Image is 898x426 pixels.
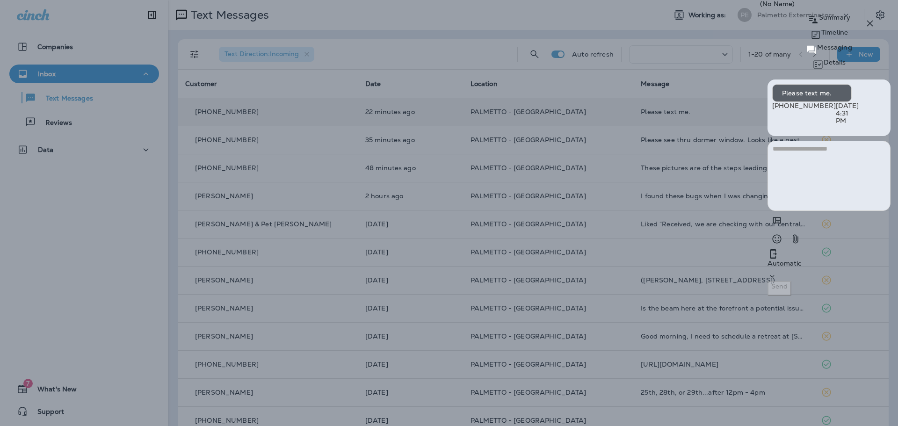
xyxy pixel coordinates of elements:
[768,230,786,248] button: Select an emoji
[768,260,891,267] p: Automatic
[821,29,848,36] p: Timeline
[768,281,791,296] button: Send
[772,102,836,109] p: [PHONE_NUMBER]
[772,84,852,102] div: Please text me.
[819,14,850,21] p: Summary
[771,282,788,290] p: Send
[836,102,859,124] p: [DATE] 4:31 PM
[817,43,852,51] p: Messaging
[768,211,786,230] button: Add in a premade template
[824,58,846,66] p: Details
